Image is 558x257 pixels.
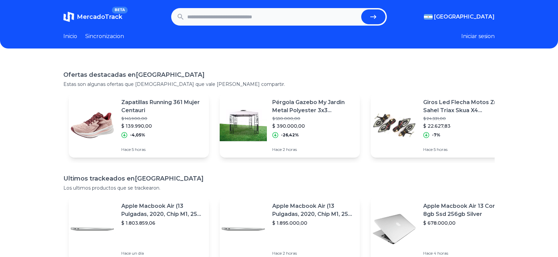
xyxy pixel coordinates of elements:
[63,70,495,79] h1: Ofertas destacadas en [GEOGRAPHIC_DATA]
[121,147,204,152] p: Hace 5 horas
[432,132,440,138] p: -7%
[371,102,418,149] img: Featured image
[63,11,122,22] a: MercadoTrackBETA
[85,32,124,40] a: Sincronizacion
[272,123,354,129] p: $ 390.000,00
[424,14,433,20] img: Argentina
[63,11,74,22] img: MercadoTrack
[272,147,354,152] p: Hace 2 horas
[121,220,204,226] p: $ 1.803.859,06
[63,32,77,40] a: Inicio
[77,13,122,21] span: MercadoTrack
[220,102,267,149] img: Featured image
[423,116,505,121] p: $ 24.331,00
[281,132,299,138] p: -26,42%
[371,93,511,158] a: Featured imageGiros Led Flecha Motos Zr Sahel Triax Skua X4 Unidades [PERSON_NAME]$ 24.331,00$ 22...
[424,13,495,21] button: [GEOGRAPHIC_DATA]
[130,132,145,138] p: -4,05%
[272,220,354,226] p: $ 1.895.000,00
[220,205,267,253] img: Featured image
[121,251,204,256] p: Hace un día
[423,251,505,256] p: Hace 4 horas
[423,98,505,115] p: Giros Led Flecha Motos Zr Sahel Triax Skua X4 Unidades [PERSON_NAME]
[272,98,354,115] p: Pérgola Gazebo My Jardin Metal Polyester 3x3 Kwsp3502c *6
[63,81,495,88] p: Estas son algunas ofertas que [DEMOGRAPHIC_DATA] que vale [PERSON_NAME] compartir.
[121,202,204,218] p: Apple Macbook Air (13 Pulgadas, 2020, Chip M1, 256 Gb De Ssd, 8 Gb De Ram) - Plata
[121,123,204,129] p: $ 139.990,00
[121,116,204,121] p: $ 145.900,00
[220,93,360,158] a: Featured imagePérgola Gazebo My Jardin Metal Polyester 3x3 Kwsp3502c *6$ 530.000,00$ 390.000,00-2...
[69,93,209,158] a: Featured imageZapatillas Running 361 Mujer Centauri$ 145.900,00$ 139.990,00-4,05%Hace 5 horas
[63,185,495,191] p: Los ultimos productos que se trackearon.
[272,202,354,218] p: Apple Macbook Air (13 Pulgadas, 2020, Chip M1, 256 Gb De Ssd, 8 Gb De Ram) - Plata
[423,147,505,152] p: Hace 5 horas
[461,32,495,40] button: Iniciar sesion
[272,251,354,256] p: Hace 2 horas
[69,205,116,253] img: Featured image
[272,116,354,121] p: $ 530.000,00
[434,13,495,21] span: [GEOGRAPHIC_DATA]
[112,7,128,13] span: BETA
[63,174,495,183] h1: Ultimos trackeados en [GEOGRAPHIC_DATA]
[423,202,505,218] p: Apple Macbook Air 13 Core I5 8gb Ssd 256gb Silver
[69,102,116,149] img: Featured image
[371,205,418,253] img: Featured image
[121,98,204,115] p: Zapatillas Running 361 Mujer Centauri
[423,123,505,129] p: $ 22.627,83
[423,220,505,226] p: $ 678.000,00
